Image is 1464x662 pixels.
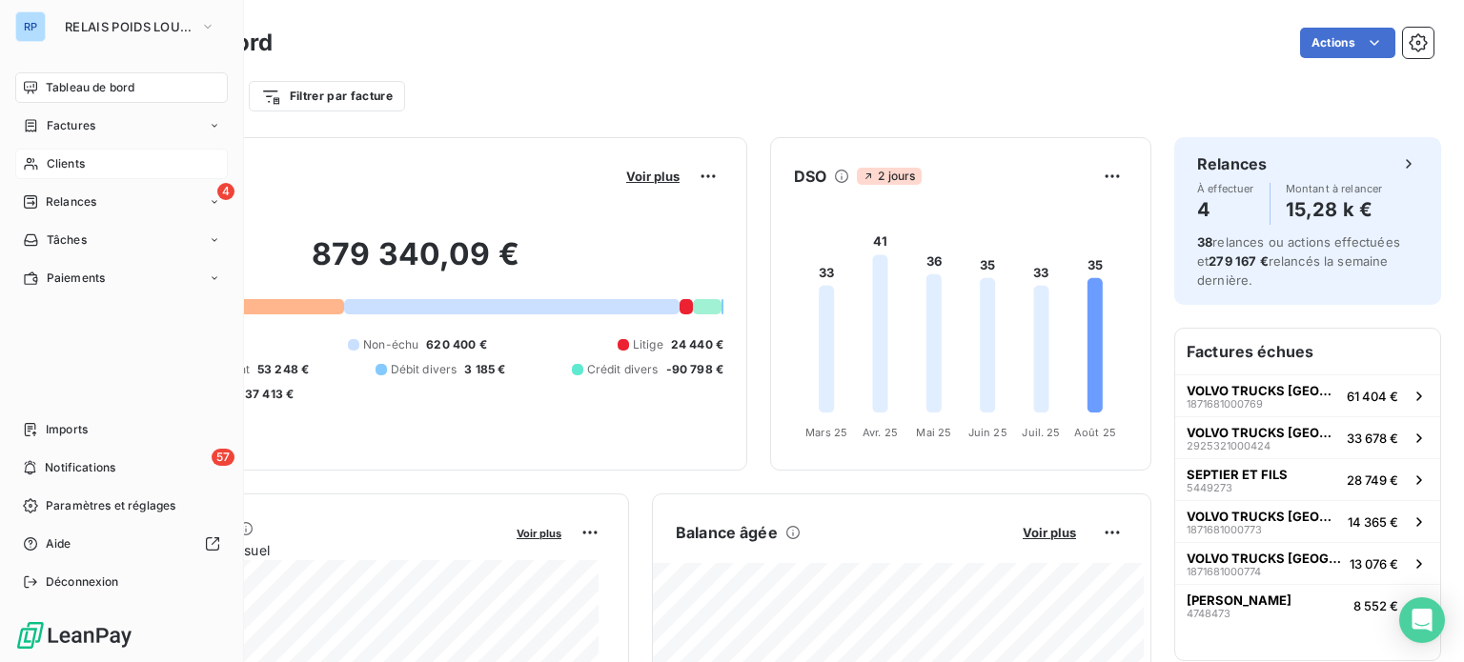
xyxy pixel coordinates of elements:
[1187,467,1288,482] span: SEPTIER ET FILS
[1175,542,1440,584] button: VOLVO TRUCKS [GEOGRAPHIC_DATA]-VTF187168100077413 076 €
[805,426,847,439] tspan: Mars 25
[1187,383,1339,398] span: VOLVO TRUCKS [GEOGRAPHIC_DATA]-VTF
[1187,608,1230,619] span: 4748473
[47,270,105,287] span: Paiements
[1187,509,1340,524] span: VOLVO TRUCKS [GEOGRAPHIC_DATA]-VTF
[1286,183,1383,194] span: Montant à relancer
[15,72,228,103] a: Tableau de bord
[671,336,723,353] span: 24 440 €
[363,336,418,353] span: Non-échu
[1187,425,1339,440] span: VOLVO TRUCKS [GEOGRAPHIC_DATA]-VTF
[1175,416,1440,458] button: VOLVO TRUCKS [GEOGRAPHIC_DATA]-VTF292532100042433 678 €
[108,235,723,292] h2: 879 340,09 €
[46,573,119,591] span: Déconnexion
[1197,194,1254,225] h4: 4
[1187,551,1342,566] span: VOLVO TRUCKS [GEOGRAPHIC_DATA]-VTF
[517,527,561,540] span: Voir plus
[1347,472,1398,488] span: 28 749 €
[47,231,87,249] span: Tâches
[239,386,294,403] span: -37 413 €
[15,620,133,651] img: Logo LeanPay
[968,426,1007,439] tspan: Juin 25
[15,263,228,293] a: Paiements
[46,193,96,211] span: Relances
[1074,426,1116,439] tspan: Août 25
[1197,183,1254,194] span: À effectuer
[1187,524,1262,535] span: 1871681000773
[863,426,898,439] tspan: Avr. 25
[1187,592,1291,608] span: [PERSON_NAME]
[15,414,228,445] a: Imports
[46,535,71,552] span: Aide
[1348,514,1398,530] span: 14 365 €
[1197,234,1400,288] span: relances ou actions effectuées et relancés la semaine dernière.
[1187,482,1232,493] span: 5449273
[212,449,234,466] span: 57
[426,336,486,353] span: 620 400 €
[391,361,457,378] span: Débit divers
[1175,500,1440,542] button: VOLVO TRUCKS [GEOGRAPHIC_DATA]-VTF187168100077314 365 €
[1197,152,1267,175] h6: Relances
[1209,253,1268,269] span: 279 167 €
[1187,566,1261,577] span: 1871681000774
[1350,556,1398,572] span: 13 076 €
[1017,524,1082,541] button: Voir plus
[633,336,663,353] span: Litige
[217,183,234,200] span: 4
[1022,426,1060,439] tspan: Juil. 25
[15,225,228,255] a: Tâches
[15,491,228,521] a: Paramètres et réglages
[15,110,228,141] a: Factures
[1187,398,1263,410] span: 1871681000769
[45,459,115,476] span: Notifications
[1023,525,1076,540] span: Voir plus
[46,79,134,96] span: Tableau de bord
[1175,374,1440,416] button: VOLVO TRUCKS [GEOGRAPHIC_DATA]-VTF187168100076961 404 €
[1197,234,1212,250] span: 38
[1175,584,1440,626] button: [PERSON_NAME]47484738 552 €
[15,529,228,559] a: Aide
[15,187,228,217] a: 4Relances
[15,11,46,42] div: RP
[916,426,951,439] tspan: Mai 25
[676,521,778,544] h6: Balance âgée
[464,361,505,378] span: 3 185 €
[108,540,503,560] span: Chiffre d'affaires mensuel
[626,169,680,184] span: Voir plus
[511,524,567,541] button: Voir plus
[1347,389,1398,404] span: 61 404 €
[1353,598,1398,613] span: 8 552 €
[1300,28,1395,58] button: Actions
[15,149,228,179] a: Clients
[620,168,685,185] button: Voir plus
[794,165,826,188] h6: DSO
[47,117,95,134] span: Factures
[587,361,659,378] span: Crédit divers
[1399,597,1445,643] div: Open Intercom Messenger
[249,81,405,111] button: Filtrer par facture
[1175,329,1440,374] h6: Factures échues
[1187,440,1271,451] span: 2925321000424
[257,361,309,378] span: 53 248 €
[1175,458,1440,500] button: SEPTIER ET FILS544927328 749 €
[65,19,193,34] span: RELAIS POIDS LOURDS AUVERGNE
[857,168,921,185] span: 2 jours
[666,361,723,378] span: -90 798 €
[47,155,85,172] span: Clients
[46,421,88,438] span: Imports
[1347,431,1398,446] span: 33 678 €
[1286,194,1383,225] h4: 15,28 k €
[46,497,175,514] span: Paramètres et réglages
